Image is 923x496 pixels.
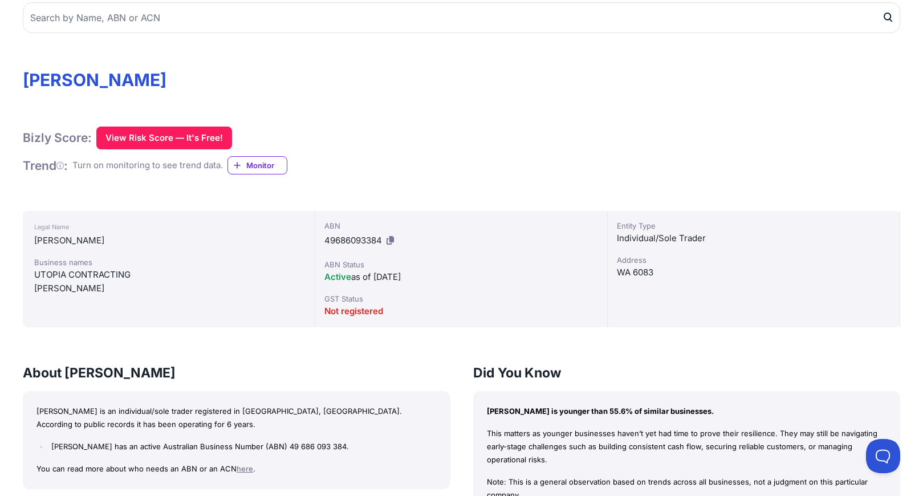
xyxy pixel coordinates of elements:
li: [PERSON_NAME] has an active Australian Business Number (ABN) 49 686 093 384. [48,440,436,453]
div: ABN [324,220,598,231]
div: Individual/Sole Trader [617,231,891,245]
span: Monitor [246,160,287,171]
iframe: Toggle Customer Support [866,439,900,473]
p: This matters as younger businesses haven’t yet had time to prove their resilience. They may still... [487,427,887,466]
div: GST Status [324,293,598,304]
a: Monitor [227,156,287,174]
span: Not registered [324,306,383,316]
h1: [PERSON_NAME] [23,70,900,90]
div: Turn on monitoring to see trend data. [72,159,223,172]
div: Address [617,254,891,266]
div: Entity Type [617,220,891,231]
div: WA 6083 [617,266,891,279]
p: You can read more about who needs an ABN or an ACN . [36,462,437,475]
input: Search by Name, ABN or ACN [23,2,900,33]
div: ABN Status [324,259,598,270]
div: Legal Name [34,220,303,234]
p: [PERSON_NAME] is younger than 55.6% of similar businesses. [487,405,887,418]
div: UTOPIA CONTRACTING [34,268,303,282]
h1: Trend : [23,158,68,173]
div: as of [DATE] [324,270,598,284]
div: Business names [34,257,303,268]
button: View Risk Score — It's Free! [96,127,232,149]
h3: Did You Know [473,364,901,382]
div: [PERSON_NAME] [34,234,303,247]
a: here [237,464,253,473]
span: Active [324,271,351,282]
h1: Bizly Score: [23,130,92,145]
span: 49686093384 [324,235,382,246]
div: [PERSON_NAME] [34,282,303,295]
p: [PERSON_NAME] is an individual/sole trader registered in [GEOGRAPHIC_DATA], [GEOGRAPHIC_DATA]. Ac... [36,405,437,431]
h3: About [PERSON_NAME] [23,364,450,382]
